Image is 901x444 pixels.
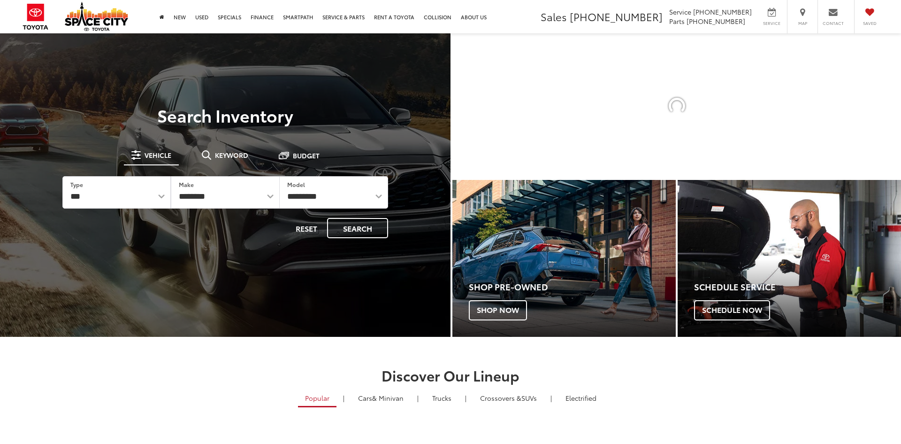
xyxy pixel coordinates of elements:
[473,390,544,406] a: SUVs
[480,393,521,403] span: Crossovers &
[669,16,685,26] span: Parts
[678,180,901,336] a: Schedule Service Schedule Now
[341,393,347,403] li: |
[293,152,320,159] span: Budget
[179,180,194,188] label: Make
[298,390,336,407] a: Popular
[327,218,388,238] button: Search
[694,300,770,320] span: Schedule Now
[452,180,676,336] div: Toyota
[693,7,752,16] span: [PHONE_NUMBER]
[39,106,411,125] h3: Search Inventory
[145,152,171,158] span: Vehicle
[70,180,83,188] label: Type
[669,7,691,16] span: Service
[823,20,844,26] span: Contact
[678,180,901,336] div: Toyota
[469,282,676,292] h4: Shop Pre-Owned
[215,152,248,158] span: Keyword
[288,218,325,238] button: Reset
[469,300,527,320] span: Shop Now
[548,393,554,403] li: |
[120,367,781,383] h2: Discover Our Lineup
[859,20,880,26] span: Saved
[570,9,663,24] span: [PHONE_NUMBER]
[65,2,128,31] img: Space City Toyota
[687,16,745,26] span: [PHONE_NUMBER]
[351,390,411,406] a: Cars
[452,33,901,178] section: Carousel section with vehicle pictures - may contain disclaimers.
[694,282,901,292] h4: Schedule Service
[541,9,567,24] span: Sales
[558,390,603,406] a: Electrified
[761,20,782,26] span: Service
[463,393,469,403] li: |
[372,393,404,403] span: & Minivan
[452,180,676,336] a: Shop Pre-Owned Shop Now
[792,20,813,26] span: Map
[425,390,458,406] a: Trucks
[287,180,305,188] label: Model
[415,393,421,403] li: |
